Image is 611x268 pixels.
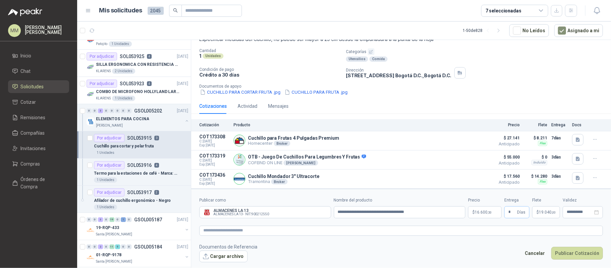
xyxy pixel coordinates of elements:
[87,90,95,98] img: Company Logo
[274,141,290,146] div: Broker
[199,72,341,78] p: Crédito a 30 días
[94,177,117,183] div: 1 Unidades
[21,52,32,59] span: Inicio
[87,107,190,128] a: 0 0 3 0 0 0 0 0 GSOL005202[DATE] Company LogoELEMENTOS PARA COCINA[PERSON_NAME]
[551,123,568,127] p: Entrega
[87,108,92,113] div: 0
[552,211,556,214] span: ,00
[551,247,603,260] button: Publicar Cotización
[517,207,525,218] span: Días
[115,217,120,222] div: 0
[87,80,117,88] div: Por adjudicar
[21,129,45,137] span: Compañías
[109,217,114,222] div: 19
[369,56,388,62] div: Comida
[8,142,69,155] a: Invitaciones
[120,54,144,59] p: SOL053925
[334,197,466,204] label: Nombre del producto
[112,96,135,101] div: 1 Unidades
[104,244,109,249] div: 0
[524,123,547,127] p: Flete
[248,174,319,179] p: Cuchillo Mondador 3" Ultracorte
[77,50,191,77] a: Por adjudicarSOL0539254[DATE] Company LogoSILLA ERGONOMICA CON RESISTENCIA A 150KGKLARENS2 Unidades
[25,25,69,35] p: [PERSON_NAME] [PERSON_NAME]
[8,96,69,108] a: Cotizar
[524,153,547,161] p: $ 0
[154,190,159,195] p: 2
[551,134,568,142] p: 7 días
[77,159,191,186] a: Por adjudicarSOL0539164Termo para la estaciones de café - Marca: UNIVERSAL1 Unidades
[96,96,111,101] p: KLARENS
[271,179,288,184] div: Broker
[199,102,227,110] div: Cotizaciones
[199,163,230,167] span: Exp: [DATE]
[346,48,608,55] p: Categorías
[177,217,188,223] p: [DATE]
[148,7,164,15] span: 2045
[486,172,520,180] span: $ 17.560
[121,108,126,113] div: 0
[234,154,245,165] img: Company Logo
[109,244,114,249] div: 11
[87,226,95,234] img: Company Logo
[126,244,132,249] div: 0
[524,134,547,142] p: $ 8.211
[8,24,21,37] div: MM
[8,173,69,193] a: Órdenes de Compra
[199,89,281,96] button: CUCHILLO PARA CORTAR FRUTA .jpg
[8,80,69,93] a: Solicitudes
[96,61,180,68] p: SILLA ERGONOMICA CON RESISTENCIA A 150KG
[248,179,319,184] p: Tramontina
[486,180,520,184] span: Anticipado
[234,123,482,127] p: Producto
[8,111,69,124] a: Remisiones
[8,127,69,139] a: Compañías
[486,134,520,142] span: $ 27.141
[96,123,123,128] p: [PERSON_NAME]
[77,186,191,213] a: Por adjudicarSOL0539172Afilador de cuchillo ergonómico - Negro1 Unidades
[21,176,63,190] span: Órdenes de Compra
[346,56,368,62] div: Utensilios
[199,243,257,251] p: Documentos de Referencia
[94,188,124,196] div: Por adjudicar
[109,108,114,113] div: 0
[199,134,230,139] p: COT173308
[96,252,121,258] p: 01-RQP-9178
[199,67,341,72] p: Condición de pago
[92,108,97,113] div: 0
[8,158,69,170] a: Compras
[177,108,188,114] p: [DATE]
[115,244,120,249] div: 5
[126,217,132,222] div: 0
[96,89,180,95] p: COMBO DE MICROFONO HOLLYLAND LARK M2
[8,65,69,78] a: Chat
[77,131,191,159] a: Por adjudicarSOL0539153Cuchillo para cortar y pelar fruta1 Unidades
[177,81,188,87] p: [DATE]
[488,211,492,214] span: ,50
[87,36,95,44] img: Company Logo
[121,244,126,249] div: 0
[346,68,451,73] p: Dirección
[521,247,549,260] button: Cancelar
[96,116,149,122] p: ELEMENTOS PARA COCINA
[87,118,95,126] img: Company Logo
[21,160,40,168] span: Compras
[572,123,585,127] p: Docs
[199,153,230,159] p: COT173319
[104,217,109,222] div: 0
[21,145,46,152] span: Invitaciones
[486,153,520,161] span: $ 55.000
[8,49,69,62] a: Inicio
[539,210,556,214] span: 19.040
[87,217,92,222] div: 0
[87,243,190,264] a: 0 0 2 0 11 5 0 0 GSOL005184[DATE] Company Logo01-RQP-9178Santa [PERSON_NAME]
[21,114,46,121] span: Remisiones
[486,142,520,146] span: Anticipado
[532,206,560,218] p: $ 19.040,00
[109,41,132,47] div: 1 Unidades
[346,73,451,78] p: [STREET_ADDRESS] Bogotá D.C. , Bogotá D.C.
[87,254,95,262] img: Company Logo
[87,63,95,71] img: Company Logo
[127,190,152,195] p: SOL053917
[563,197,603,204] label: Validez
